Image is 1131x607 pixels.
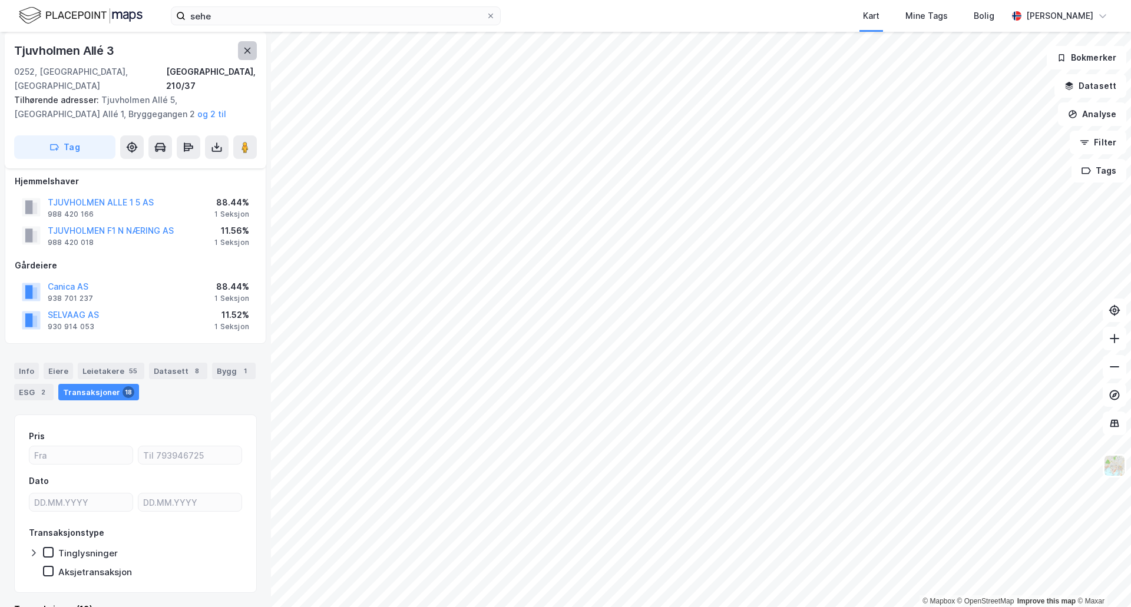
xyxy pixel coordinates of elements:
button: Datasett [1054,74,1126,98]
div: Hjemmelshaver [15,174,256,188]
button: Tags [1072,159,1126,183]
div: Pris [29,429,45,443]
input: DD.MM.YYYY [29,493,133,511]
input: Fra [29,446,133,464]
div: 18 [123,386,134,398]
button: Filter [1070,131,1126,154]
input: Søk på adresse, matrikkel, gårdeiere, leietakere eller personer [186,7,486,25]
div: Info [14,363,39,379]
div: ESG [14,384,54,400]
div: 11.56% [214,224,249,238]
div: 1 Seksjon [214,210,249,219]
div: 88.44% [214,280,249,294]
img: Z [1103,455,1126,477]
a: OpenStreetMap [957,597,1014,605]
a: Improve this map [1017,597,1076,605]
button: Tag [14,135,115,159]
button: Bokmerker [1047,46,1126,69]
span: Tilhørende adresser: [14,95,101,105]
div: Transaksjoner [58,384,139,400]
iframe: Chat Widget [1072,550,1131,607]
div: Eiere [44,363,73,379]
div: [PERSON_NAME] [1026,9,1093,23]
div: 88.44% [214,195,249,210]
div: 1 Seksjon [214,238,249,247]
div: 55 [127,365,140,377]
div: Datasett [149,363,207,379]
div: Tinglysninger [58,548,118,559]
div: Leietakere [78,363,144,379]
input: DD.MM.YYYY [138,493,242,511]
div: 0252, [GEOGRAPHIC_DATA], [GEOGRAPHIC_DATA] [14,65,166,93]
div: Mine Tags [905,9,948,23]
input: Til 793946725 [138,446,242,464]
div: Kart [863,9,879,23]
div: Tjuvholmen Allé 3 [14,41,117,60]
div: 1 Seksjon [214,322,249,331]
button: Analyse [1058,102,1126,126]
div: 1 [239,365,251,377]
div: 1 Seksjon [214,294,249,303]
div: 938 701 237 [48,294,93,303]
div: 930 914 053 [48,322,94,331]
div: Gårdeiere [15,258,256,273]
div: Aksjetransaksjon [58,566,132,578]
div: Bygg [212,363,256,379]
div: Transaksjonstype [29,526,104,540]
div: 2 [37,386,49,398]
div: 988 420 018 [48,238,94,247]
div: Tjuvholmen Allé 5, [GEOGRAPHIC_DATA] Allé 1, Bryggegangen 2 [14,93,247,121]
div: 11.52% [214,308,249,322]
img: logo.f888ab2527a4732fd821a326f86c7f29.svg [19,5,143,26]
a: Mapbox [922,597,955,605]
div: 8 [191,365,203,377]
div: Kontrollprogram for chat [1072,550,1131,607]
div: 988 420 166 [48,210,94,219]
div: Bolig [974,9,994,23]
div: [GEOGRAPHIC_DATA], 210/37 [166,65,257,93]
div: Dato [29,474,49,488]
